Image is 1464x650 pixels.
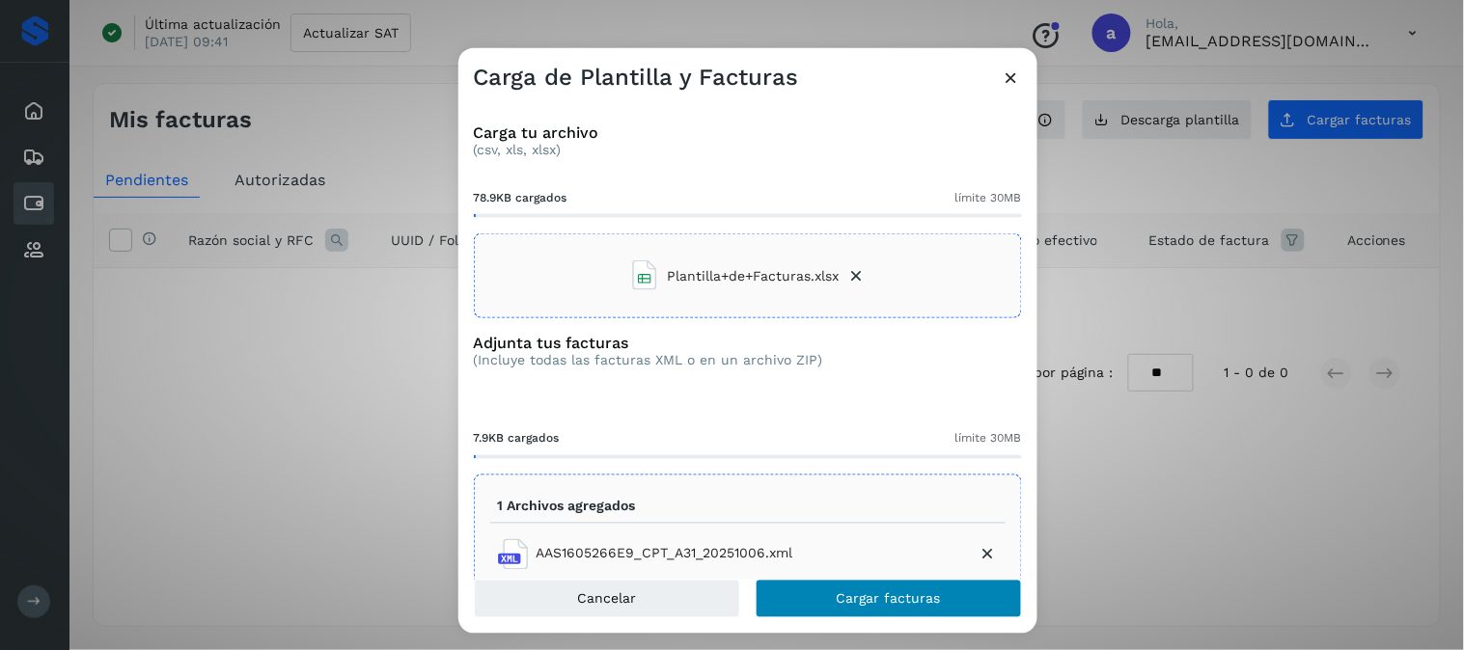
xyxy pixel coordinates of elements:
[498,499,636,515] p: 1 Archivos agregados
[474,142,1022,158] p: (csv, xls, xlsx)
[577,591,636,605] span: Cancelar
[955,430,1022,447] span: límite 30MB
[474,352,823,368] p: (Incluye todas las facturas XML o en un archivo ZIP)
[474,579,740,617] button: Cancelar
[474,334,823,352] h3: Adjunta tus facturas
[668,265,840,285] span: Plantilla+de+Facturas.xlsx
[474,64,799,92] h3: Carga de Plantilla y Facturas
[756,579,1022,617] button: Cargar facturas
[474,430,560,447] span: 7.9KB cargados
[474,189,567,206] span: 78.9KB cargados
[955,189,1022,206] span: límite 30MB
[837,591,941,605] span: Cargar facturas
[474,123,1022,142] h3: Carga tu archivo
[537,544,793,564] span: AAS1605266E9_CPT_A31_20251006.xml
